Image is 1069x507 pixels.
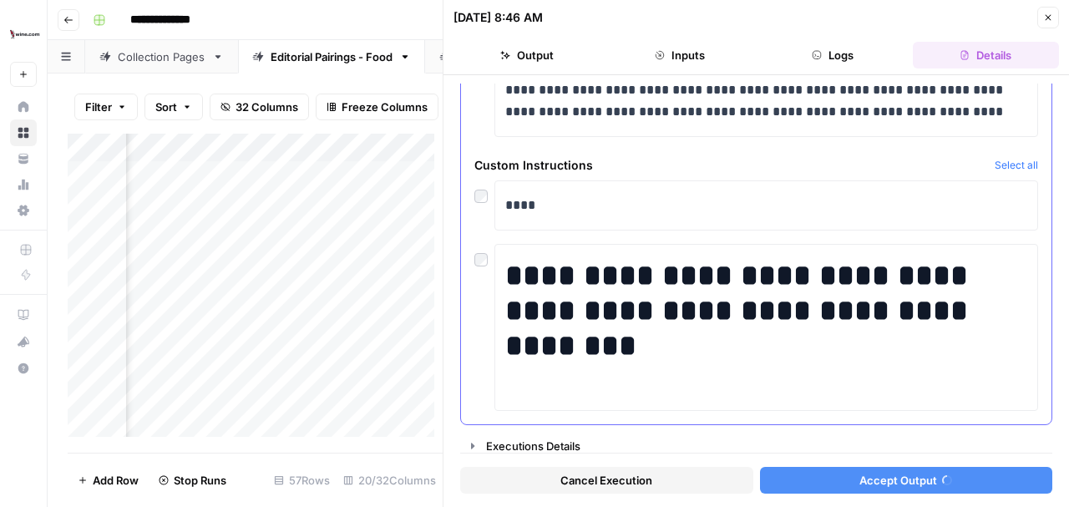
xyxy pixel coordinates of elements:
button: Filter [74,94,138,120]
div: What's new? [11,329,36,354]
button: Accept Output [760,467,1053,494]
span: Accept Output [859,472,937,489]
span: Freeze Columns [342,99,428,115]
button: 32 Columns [210,94,309,120]
span: Stop Runs [174,472,226,489]
img: Wine Logo [10,19,40,49]
button: Output [453,42,600,68]
button: Cancel Execution [460,467,753,494]
div: 57 Rows [267,467,337,494]
button: Logs [760,42,906,68]
div: Executions Details [486,438,1041,454]
button: Select all [995,157,1038,174]
button: What's new? [10,328,37,355]
a: Settings [10,197,37,224]
span: Custom Instructions [474,157,988,174]
button: Stop Runs [149,467,236,494]
button: Add Row [68,467,149,494]
a: Editorial Pairings - Food [238,40,425,74]
button: Inputs [606,42,752,68]
button: Sort [144,94,203,120]
span: Cancel Execution [560,472,652,489]
button: Workspace: Wine [10,13,37,55]
button: Executions Details [461,433,1051,459]
a: Browse [10,119,37,146]
span: Sort [155,99,177,115]
button: Freeze Columns [316,94,438,120]
div: [DATE] 8:46 AM [453,9,543,26]
a: Your Data [10,145,37,172]
span: Add Row [93,472,139,489]
span: 32 Columns [236,99,298,115]
span: Filter [85,99,112,115]
div: Collection Pages [118,48,205,65]
a: Usage [10,171,37,198]
a: AirOps Academy [10,302,37,328]
div: 20/32 Columns [337,467,443,494]
button: Details [913,42,1059,68]
a: Collection Pages [85,40,238,74]
div: Editorial Pairings - Food [271,48,393,65]
a: Editorial - Luxury [425,40,578,74]
a: Home [10,94,37,120]
button: Help + Support [10,355,37,382]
